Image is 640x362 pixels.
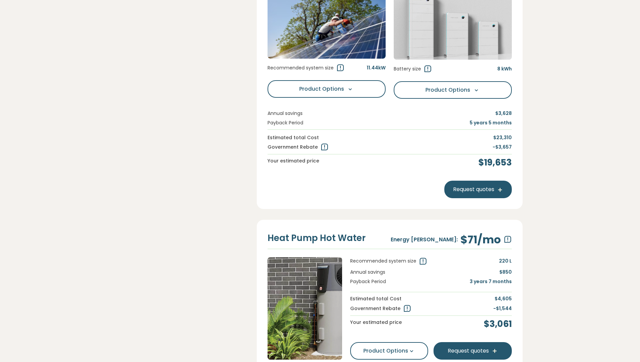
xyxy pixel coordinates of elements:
[268,157,319,169] p: Your estimated price
[268,64,334,71] span: Recommended system size
[394,81,512,99] button: Product Options
[268,134,319,141] p: Estimated total Cost
[478,157,512,169] h4: $19,653
[499,257,512,265] p: 220 L
[434,342,512,360] button: Request quotes
[394,65,421,72] span: Battery size
[461,233,501,246] h3: $71 /mo
[268,80,386,98] button: Product Options
[268,110,303,117] p: Annual savings
[493,143,512,151] p: -$3,657
[350,319,402,330] p: Your estimated price
[350,295,401,302] p: Estimated total Cost
[499,268,512,276] p: $850
[268,144,318,150] span: Government Rebate
[495,110,512,117] p: $3,628
[497,65,512,73] p: 8 kWh
[493,305,512,313] p: -$1,544
[350,342,428,360] button: Product Options
[391,235,458,244] p: Energy [PERSON_NAME]:
[299,85,344,93] span: Product Options
[470,278,512,285] p: 3 years 7 months
[493,134,512,141] p: $23,310
[606,330,640,362] iframe: Chat Widget
[367,64,386,72] p: 11.44 kW
[484,319,512,330] h4: $3,061
[350,258,416,264] span: Recommended system size
[268,257,342,359] img: Heat Pump Hot Water System
[350,305,400,312] span: Government Rebate
[350,278,386,285] p: Payback Period
[425,86,470,94] span: Product Options
[495,295,512,302] p: $4,605
[268,119,303,126] p: Payback Period
[268,233,366,244] h4: Heat Pump Hot Water
[350,268,385,276] p: Annual savings
[444,181,512,198] button: Request quotes
[470,119,512,126] p: 5 years 5 months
